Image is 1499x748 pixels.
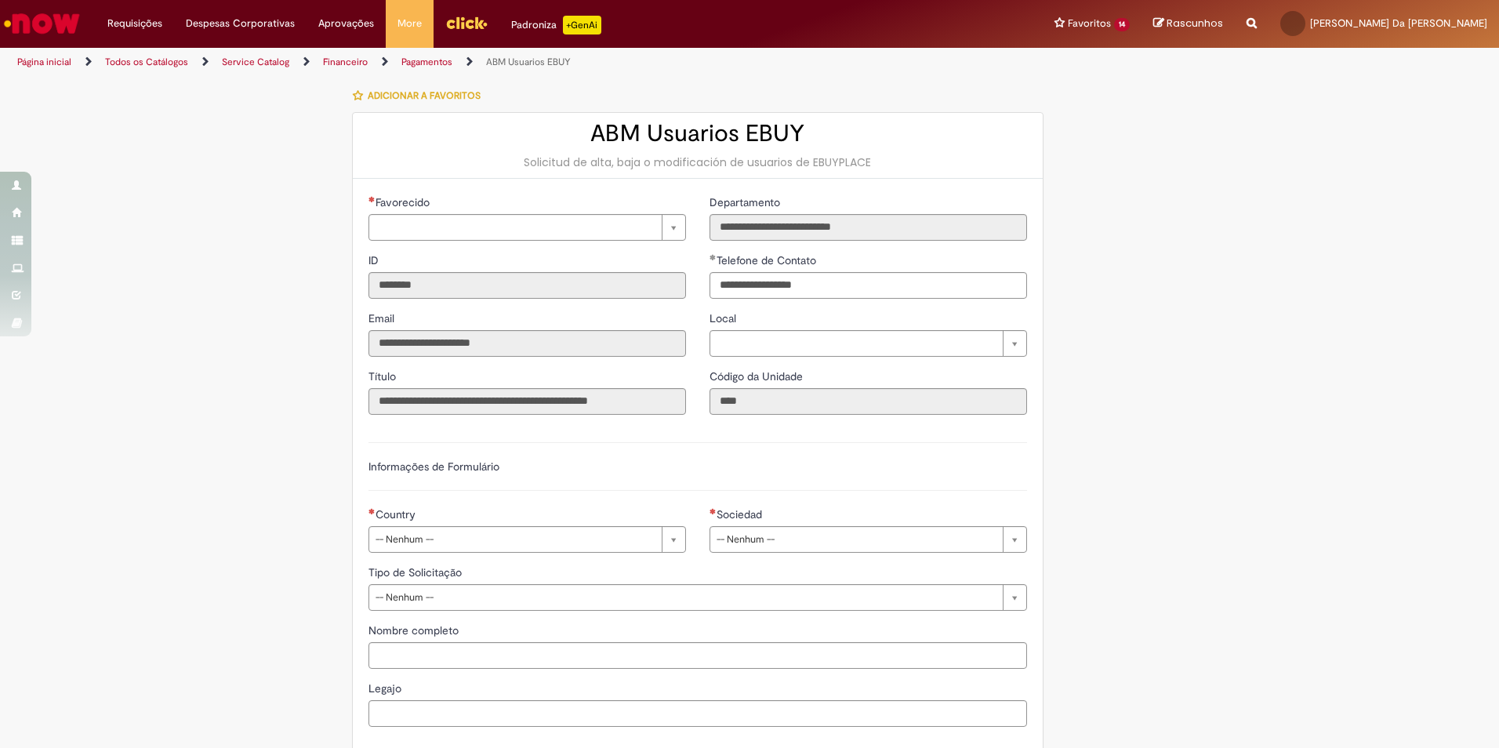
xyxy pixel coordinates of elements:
[368,642,1027,669] input: Nombre completo
[1167,16,1223,31] span: Rascunhos
[486,56,571,68] a: ABM Usuarios EBUY
[368,89,481,102] span: Adicionar a Favoritos
[710,254,717,260] span: Obrigatório Preenchido
[710,330,1027,357] a: Limpar campo Local
[1068,16,1111,31] span: Favoritos
[368,214,686,241] a: Limpar campo Favorecido
[376,507,419,521] span: Country
[2,8,82,39] img: ServiceNow
[710,214,1027,241] input: Departamento
[368,681,405,695] span: Legajo
[376,585,995,610] span: -- Nenhum --
[397,16,422,31] span: More
[445,11,488,34] img: click_logo_yellow_360x200.png
[222,56,289,68] a: Service Catalog
[323,56,368,68] a: Financeiro
[368,196,376,202] span: Necessários
[368,565,465,579] span: Tipo de Solicitação
[368,310,397,326] label: Somente leitura - Email
[368,330,686,357] input: Email
[105,56,188,68] a: Todos os Catálogos
[368,369,399,383] span: Somente leitura - Título
[12,48,988,77] ul: Trilhas de página
[368,272,686,299] input: ID
[710,369,806,384] label: Somente leitura - Código da Unidade
[710,194,783,210] label: Somente leitura - Departamento
[368,252,382,268] label: Somente leitura - ID
[717,527,995,552] span: -- Nenhum --
[186,16,295,31] span: Despesas Corporativas
[401,56,452,68] a: Pagamentos
[368,253,382,267] span: Somente leitura - ID
[710,195,783,209] span: Somente leitura - Departamento
[710,311,739,325] span: Local
[318,16,374,31] span: Aprovações
[368,121,1027,147] h2: ABM Usuarios EBUY
[1114,18,1130,31] span: 14
[368,459,499,474] label: Informações de Formulário
[352,79,489,112] button: Adicionar a Favoritos
[710,272,1027,299] input: Telefone de Contato
[368,623,462,637] span: Nombre completo
[376,527,654,552] span: -- Nenhum --
[368,508,376,514] span: Necessários
[710,388,1027,415] input: Código da Unidade
[717,507,765,521] span: Sociedad
[107,16,162,31] span: Requisições
[17,56,71,68] a: Página inicial
[368,388,686,415] input: Título
[511,16,601,34] div: Padroniza
[1153,16,1223,31] a: Rascunhos
[1310,16,1487,30] span: [PERSON_NAME] Da [PERSON_NAME]
[710,369,806,383] span: Somente leitura - Código da Unidade
[368,154,1027,170] div: Solicitud de alta, baja o modificación de usuarios de EBUYPLACE
[710,508,717,514] span: Necessários
[368,700,1027,727] input: Legajo
[563,16,601,34] p: +GenAi
[717,253,819,267] span: Telefone de Contato
[376,195,433,209] span: Necessários - Favorecido
[368,311,397,325] span: Somente leitura - Email
[368,369,399,384] label: Somente leitura - Título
